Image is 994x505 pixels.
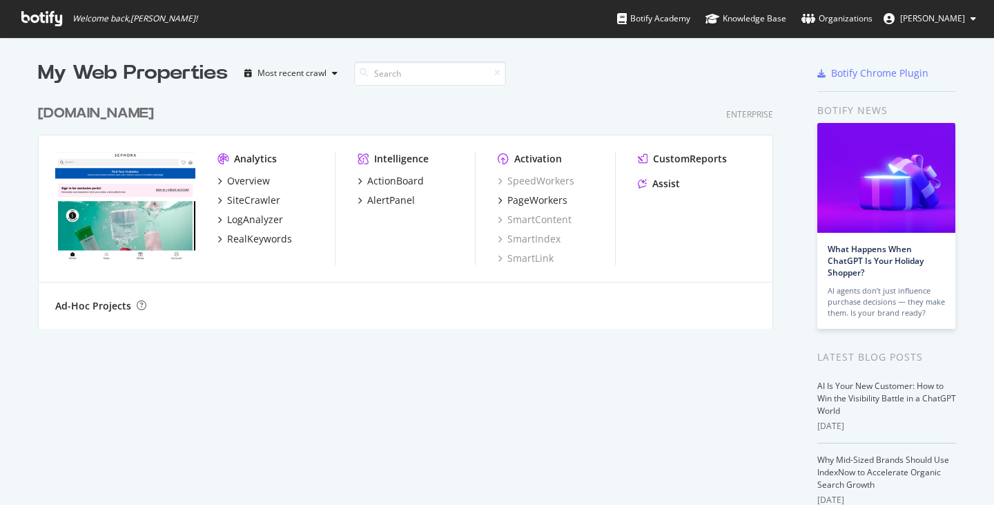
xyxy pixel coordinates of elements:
div: grid [38,87,784,329]
input: Search [354,61,506,86]
a: AlertPanel [358,193,415,207]
a: LogAnalyzer [217,213,283,227]
div: Assist [652,177,680,191]
a: Why Mid-Sized Brands Should Use IndexNow to Accelerate Organic Search Growth [817,454,949,490]
a: SmartIndex [498,232,561,246]
a: [DOMAIN_NAME] [38,104,159,124]
div: LogAnalyzer [227,213,283,227]
div: PageWorkers [507,193,567,207]
a: Overview [217,174,270,188]
a: CustomReports [638,152,727,166]
div: ActionBoard [367,174,424,188]
a: Assist [638,177,680,191]
img: What Happens When ChatGPT Is Your Holiday Shopper? [817,123,955,233]
div: Activation [514,152,562,166]
button: [PERSON_NAME] [873,8,987,30]
div: [DATE] [817,420,956,432]
div: Enterprise [726,108,773,120]
a: SmartContent [498,213,572,227]
div: SiteCrawler [227,193,280,207]
div: Botify news [817,103,956,118]
a: RealKeywords [217,232,292,246]
div: Organizations [801,12,873,26]
a: ActionBoard [358,174,424,188]
div: [DOMAIN_NAME] [38,104,154,124]
div: Ad-Hoc Projects [55,299,131,313]
div: CustomReports [653,152,727,166]
div: Botify Chrome Plugin [831,66,928,80]
a: SmartLink [498,251,554,265]
a: AI Is Your New Customer: How to Win the Visibility Battle in a ChatGPT World [817,380,956,417]
span: Welcome back, [PERSON_NAME] ! [72,13,197,24]
a: SpeedWorkers [498,174,574,188]
div: Botify Academy [617,12,690,26]
div: My Web Properties [38,59,228,87]
a: What Happens When ChatGPT Is Your Holiday Shopper? [828,243,924,278]
div: Latest Blog Posts [817,350,956,365]
a: PageWorkers [498,193,567,207]
div: AlertPanel [367,193,415,207]
div: Overview [227,174,270,188]
a: Botify Chrome Plugin [817,66,928,80]
div: Analytics [234,152,277,166]
div: Most recent crawl [257,69,327,77]
span: Halim Mejahes [900,12,965,24]
div: Knowledge Base [705,12,786,26]
img: www.sephora.me [55,152,195,264]
a: SiteCrawler [217,193,280,207]
button: Most recent crawl [239,62,343,84]
div: RealKeywords [227,232,292,246]
div: AI agents don’t just influence purchase decisions — they make them. Is your brand ready? [828,285,945,318]
div: Intelligence [374,152,429,166]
